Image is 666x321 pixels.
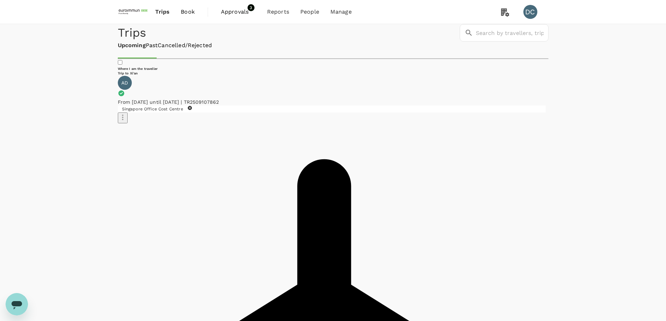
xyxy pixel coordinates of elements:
span: People [300,8,319,16]
span: 3 [248,4,255,11]
div: Singapore Office Cost Centre [118,105,546,112]
span: | [181,99,182,105]
span: Book [181,8,195,16]
h1: Trips [118,25,146,40]
a: Upcoming [118,42,146,50]
input: Search by travellers, trips, or destination, label, team [476,24,549,42]
span: Singapore Office Cost Centre [118,107,187,111]
span: Manage [330,8,352,16]
img: EUROIMMUN (South East Asia) Pte. Ltd. [118,4,150,20]
span: Reports [267,8,289,16]
a: Past [146,42,158,50]
span: Approvals [221,8,256,16]
p: AD [121,79,128,86]
div: DC [523,5,537,19]
a: Cancelled/Rejected [158,42,212,50]
h6: Where I am the traveller [118,66,549,71]
span: Trips [155,8,170,16]
p: From [DATE] until [DATE] TR2509107862 [118,99,549,105]
h6: Trip to Xi'an [118,71,549,75]
input: Where I am the traveller [118,60,122,65]
iframe: Button to launch messaging window [6,293,28,315]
